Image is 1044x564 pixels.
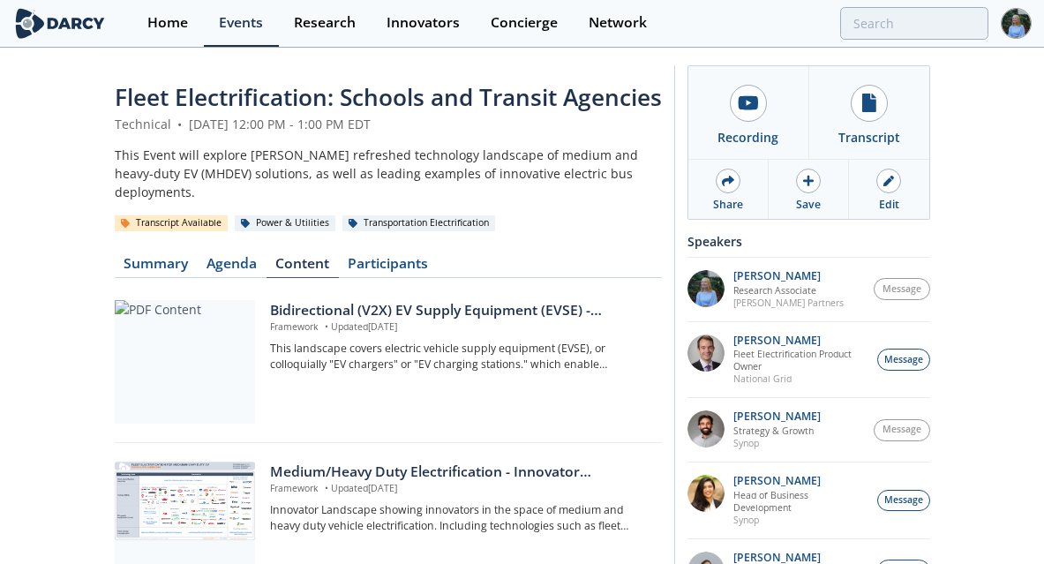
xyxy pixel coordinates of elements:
[733,335,867,347] p: [PERSON_NAME]
[175,116,185,132] span: •
[270,482,649,496] p: Framework Updated [DATE]
[1001,8,1032,39] img: Profile
[198,257,267,278] a: Agenda
[339,257,438,278] a: Participants
[733,425,821,437] p: Strategy & Growth
[687,226,930,257] div: Speakers
[321,482,331,494] span: •
[796,197,821,213] div: Save
[321,320,331,333] span: •
[270,502,649,535] p: Innovator Landscape showing innovators in the space of medium and heavy duty vehicle electrificat...
[808,66,929,159] a: Transcript
[270,320,649,335] p: Framework Updated [DATE]
[115,81,662,113] span: Fleet Electrification: Schools and Transit Agencies
[687,475,725,512] img: a6e8481b-e139-4952-b714-32340aa29c46
[849,160,928,219] a: Edit
[115,257,198,278] a: Summary
[733,284,844,297] p: Research Associate
[387,16,460,30] div: Innovators
[733,514,867,526] p: Synop
[713,197,743,213] div: Share
[733,270,844,282] p: [PERSON_NAME]
[877,349,930,371] button: Message
[879,197,899,213] div: Edit
[733,489,867,514] p: Head of Business Development
[270,341,649,373] p: This landscape covers electric vehicle supply equipment (EVSE), or colloquially "EV chargers" or ...
[733,348,867,372] p: Fleet Electrification Product Owner
[219,16,263,30] div: Events
[874,278,930,300] button: Message
[294,16,356,30] div: Research
[733,410,821,423] p: [PERSON_NAME]
[235,215,336,231] div: Power & Utilities
[733,437,821,449] p: Synop
[12,8,108,39] img: logo-wide.svg
[874,419,930,441] button: Message
[115,215,229,231] div: Transcript Available
[884,353,923,367] span: Message
[687,335,725,372] img: 54668af8-ba1a-4a47-8a6a-8a2844e77c7c
[147,16,188,30] div: Home
[115,146,662,201] div: This Event will explore [PERSON_NAME] refreshed technology landscape of medium and heavy-duty EV ...
[838,128,900,147] div: Transcript
[267,257,339,278] a: Content
[491,16,558,30] div: Concierge
[717,128,778,147] div: Recording
[115,300,662,424] a: PDF Content Bidirectional (V2X) EV Supply Equipment (EVSE) - Innovator Landscape Framework •Updat...
[733,372,867,385] p: National Grid
[688,66,809,159] a: Recording
[270,300,649,321] div: Bidirectional (V2X) EV Supply Equipment (EVSE) - Innovator Landscape
[877,490,930,512] button: Message
[733,297,844,309] p: [PERSON_NAME] Partners
[589,16,647,30] div: Network
[884,493,923,508] span: Message
[342,215,496,231] div: Transportation Electrification
[687,270,725,307] img: 48b9ed74-1113-426d-8bd2-6cc133422703
[733,552,835,564] p: [PERSON_NAME]
[883,282,921,297] span: Message
[115,115,662,133] div: Technical [DATE] 12:00 PM - 1:00 PM EDT
[733,475,867,487] p: [PERSON_NAME]
[270,462,649,483] div: Medium/Heavy Duty Electrification - Innovator Landscape
[687,410,725,447] img: 381a712f-c74d-4783-9f94-f950f6a1aad1
[883,423,921,437] span: Message
[840,7,988,40] input: Advanced Search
